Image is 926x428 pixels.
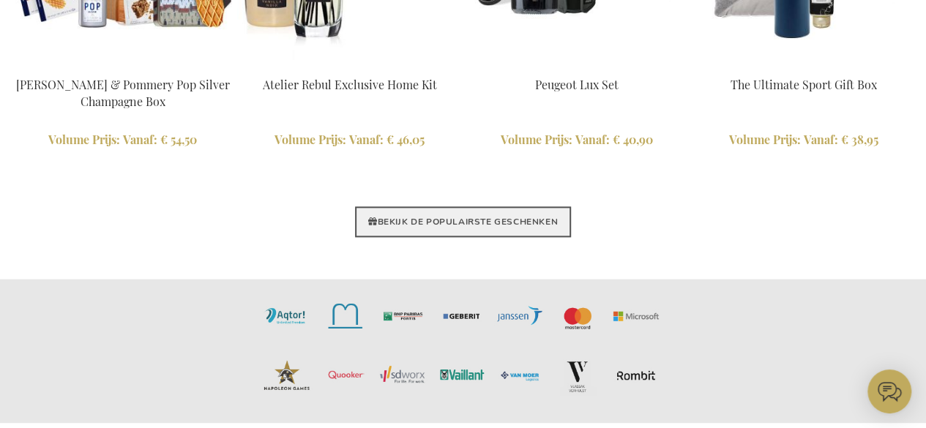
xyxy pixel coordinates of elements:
span: Volume Prijs: [501,132,572,147]
a: BEKIJK DE POPULAIRSTE GESCHENKEN [355,206,571,237]
iframe: belco-activator-frame [867,369,911,413]
a: Volume Prijs: Vanaf € 40,90 [464,132,690,149]
a: Atelier Rebul Exclusive Home Kit [263,77,437,92]
span: € 38,95 [841,132,878,147]
a: The Ultimate Sport Gift Box [731,77,877,92]
span: Volume Prijs: [729,132,801,147]
a: Volume Prijs: Vanaf € 54,50 [10,132,236,149]
span: Vanaf [575,132,610,147]
span: Vanaf [123,132,157,147]
a: Atelier Rebul Exclusive Home Kit [237,59,463,72]
a: [PERSON_NAME] & Pommery Pop Silver Champagne Box [16,77,230,109]
a: Peugeot Lux Set [535,77,619,92]
span: Volume Prijs: [48,132,120,147]
a: Volume Prijs: Vanaf € 46,05 [237,132,463,149]
span: € 40,90 [613,132,653,147]
a: Sweet Delights & Pommery Pop Silver Champagne Box [10,59,236,72]
span: Volume Prijs: [275,132,346,147]
span: € 54,50 [160,132,197,147]
a: EB-PKT-PEUG-CHAM-LUX [464,59,690,72]
a: Volume Prijs: Vanaf € 38,95 [691,132,916,149]
span: Vanaf [349,132,384,147]
span: Vanaf [804,132,838,147]
a: The Ultimate Sport Gift Box [691,59,916,72]
span: € 46,05 [387,132,425,147]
